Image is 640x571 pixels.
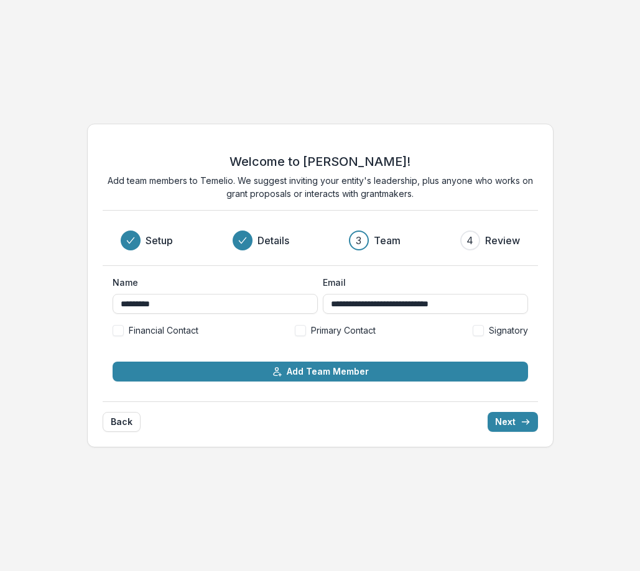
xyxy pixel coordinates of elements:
div: Progress [121,231,520,250]
span: Signatory [489,324,528,337]
h3: Team [374,233,401,248]
button: Add Team Member [113,362,528,381]
h3: Details [257,233,289,248]
h3: Review [485,233,520,248]
div: 3 [356,233,361,248]
p: Add team members to Temelio. We suggest inviting your entity's leadership, plus anyone who works ... [103,174,538,200]
button: Back [103,412,141,432]
label: Name [113,276,310,289]
span: Financial Contact [129,324,198,337]
h2: Welcome to [PERSON_NAME]! [230,154,410,169]
div: 4 [466,233,473,248]
label: Email [323,276,521,289]
h3: Setup [146,233,173,248]
span: Primary Contact [311,324,376,337]
button: Next [488,412,538,432]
